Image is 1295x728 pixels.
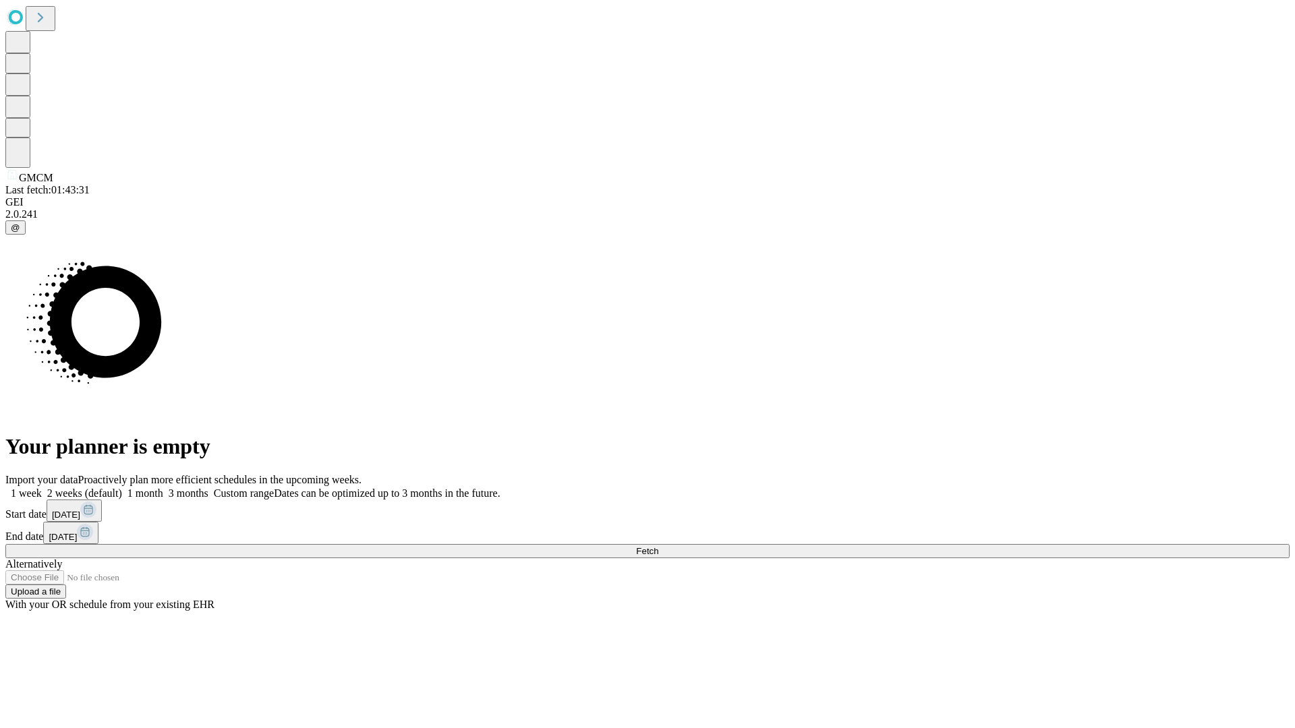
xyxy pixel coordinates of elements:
[47,487,122,499] span: 2 weeks (default)
[5,220,26,235] button: @
[5,599,214,610] span: With your OR schedule from your existing EHR
[5,522,1290,544] div: End date
[43,522,98,544] button: [DATE]
[11,222,20,233] span: @
[49,532,77,542] span: [DATE]
[5,208,1290,220] div: 2.0.241
[5,558,62,570] span: Alternatively
[5,184,90,195] span: Last fetch: 01:43:31
[636,546,658,556] span: Fetch
[5,196,1290,208] div: GEI
[47,499,102,522] button: [DATE]
[169,487,208,499] span: 3 months
[19,172,53,183] span: GMCM
[214,487,274,499] span: Custom range
[11,487,42,499] span: 1 week
[5,474,78,485] span: Import your data
[78,474,362,485] span: Proactively plan more efficient schedules in the upcoming weeks.
[5,499,1290,522] div: Start date
[52,510,80,520] span: [DATE]
[127,487,163,499] span: 1 month
[5,544,1290,558] button: Fetch
[274,487,500,499] span: Dates can be optimized up to 3 months in the future.
[5,584,66,599] button: Upload a file
[5,434,1290,459] h1: Your planner is empty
